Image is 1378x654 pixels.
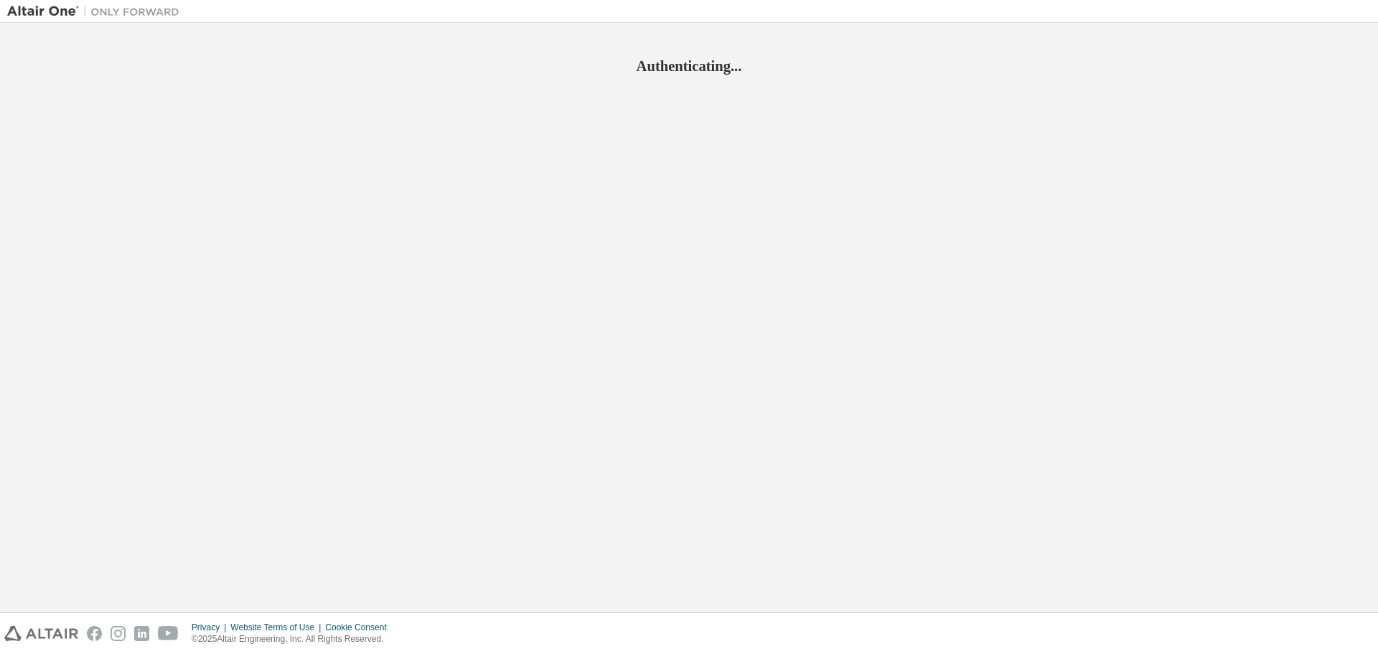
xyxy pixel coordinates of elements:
img: youtube.svg [158,626,179,641]
img: linkedin.svg [134,626,149,641]
img: facebook.svg [87,626,102,641]
img: Altair One [7,4,187,19]
div: Website Terms of Use [230,622,325,633]
img: instagram.svg [111,626,126,641]
div: Cookie Consent [325,622,395,633]
img: altair_logo.svg [4,626,78,641]
div: Privacy [192,622,230,633]
p: © 2025 Altair Engineering, Inc. All Rights Reserved. [192,633,395,645]
h2: Authenticating... [7,57,1371,75]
